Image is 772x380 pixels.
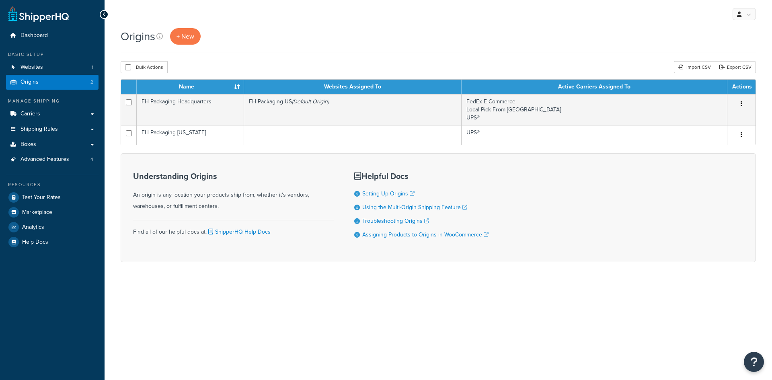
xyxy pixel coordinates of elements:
[121,29,155,44] h1: Origins
[6,152,99,167] li: Advanced Features
[674,61,715,73] div: Import CSV
[21,156,69,163] span: Advanced Features
[6,60,99,75] a: Websites 1
[137,94,244,125] td: FH Packaging Headquarters
[6,205,99,220] a: Marketplace
[462,125,727,145] td: UPS®
[727,80,756,94] th: Actions
[6,122,99,137] a: Shipping Rules
[362,230,489,239] a: Assigning Products to Origins in WooCommerce
[362,217,429,225] a: Troubleshooting Origins
[6,75,99,90] li: Origins
[21,126,58,133] span: Shipping Rules
[90,156,93,163] span: 4
[6,107,99,121] a: Carriers
[22,209,52,216] span: Marketplace
[121,61,168,73] button: Bulk Actions
[462,80,727,94] th: Active Carriers Assigned To
[354,172,489,181] h3: Helpful Docs
[21,64,43,71] span: Websites
[21,79,39,86] span: Origins
[22,194,61,201] span: Test Your Rates
[362,203,467,212] a: Using the Multi-Origin Shipping Feature
[170,28,201,45] a: + New
[137,80,244,94] th: Name : activate to sort column ascending
[6,28,99,43] a: Dashboard
[133,172,334,212] div: An origin is any location your products ship from, whether it's vendors, warehouses, or fulfillme...
[90,79,93,86] span: 2
[6,181,99,188] div: Resources
[21,32,48,39] span: Dashboard
[22,239,48,246] span: Help Docs
[6,51,99,58] div: Basic Setup
[22,224,44,231] span: Analytics
[6,137,99,152] a: Boxes
[462,94,727,125] td: FedEx E-Commerce Local Pick From [GEOGRAPHIC_DATA] UPS®
[6,190,99,205] a: Test Your Rates
[207,228,271,236] a: ShipperHQ Help Docs
[715,61,756,73] a: Export CSV
[137,125,244,145] td: FH Packaging [US_STATE]
[292,97,329,106] i: (Default Origin)
[6,98,99,105] div: Manage Shipping
[21,141,36,148] span: Boxes
[244,80,462,94] th: Websites Assigned To
[6,75,99,90] a: Origins 2
[6,220,99,234] a: Analytics
[177,32,194,41] span: + New
[21,111,40,117] span: Carriers
[92,64,93,71] span: 1
[6,60,99,75] li: Websites
[133,220,334,238] div: Find all of our helpful docs at:
[362,189,415,198] a: Setting Up Origins
[744,352,764,372] button: Open Resource Center
[133,172,334,181] h3: Understanding Origins
[244,94,462,125] td: FH Packaging US
[6,152,99,167] a: Advanced Features 4
[6,235,99,249] a: Help Docs
[8,6,69,22] a: ShipperHQ Home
